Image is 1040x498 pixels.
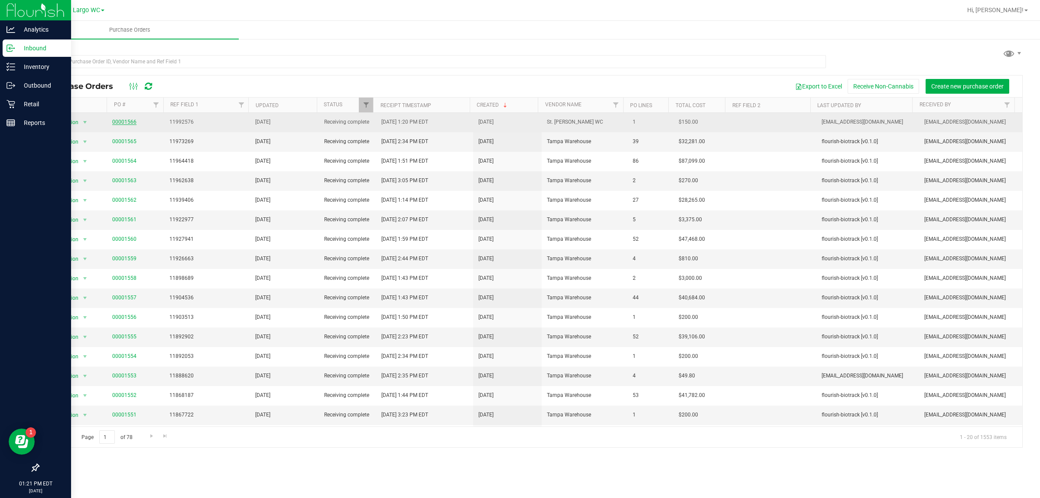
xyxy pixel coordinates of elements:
[112,138,136,144] a: 00001565
[6,118,15,127] inline-svg: Reports
[255,196,270,204] span: [DATE]
[79,331,90,343] span: select
[6,81,15,90] inline-svg: Outbound
[15,99,67,109] p: Retail
[381,157,428,165] span: [DATE] 1:51 PM EDT
[169,274,245,282] span: 11898689
[822,352,914,360] span: flourish-biotrack [v0.1.0]
[112,236,136,242] a: 00001560
[822,216,914,224] span: flourish-biotrack [v0.1.0]
[324,352,371,360] span: Receiving complete
[97,26,162,34] span: Purchase Orders
[169,313,245,321] span: 11903513
[169,352,245,360] span: 11892053
[478,138,494,146] span: [DATE]
[169,196,245,204] span: 11939406
[924,138,1017,146] span: [EMAIL_ADDRESS][DOMAIN_NAME]
[255,274,270,282] span: [DATE]
[478,216,494,224] span: [DATE]
[169,216,245,224] span: 11922977
[15,62,67,72] p: Inventory
[381,294,428,302] span: [DATE] 1:43 PM EDT
[169,372,245,380] span: 11888620
[633,196,668,204] span: 27
[79,116,90,128] span: select
[822,313,914,321] span: flourish-biotrack [v0.1.0]
[114,102,125,108] a: PO #
[79,175,90,187] span: select
[324,138,371,146] span: Receiving complete
[633,118,668,126] span: 1
[255,255,270,263] span: [DATE]
[478,177,494,185] span: [DATE]
[478,294,494,302] span: [DATE]
[79,233,90,246] span: select
[9,429,35,455] iframe: Resource center
[547,313,622,321] span: Tampa Warehouse
[679,255,698,263] span: $810.00
[112,412,136,418] a: 00001551
[924,352,1017,360] span: [EMAIL_ADDRESS][DOMAIN_NAME]
[380,102,431,108] a: Receipt Timestamp
[679,294,705,302] span: $40,684.00
[324,118,371,126] span: Receiving complete
[169,391,245,400] span: 11868187
[953,430,1014,443] span: 1 - 20 of 1553 items
[15,80,67,91] p: Outbound
[633,177,668,185] span: 2
[381,352,428,360] span: [DATE] 2:34 PM EDT
[633,216,668,224] span: 5
[848,79,919,94] button: Receive Non-Cannabis
[381,372,428,380] span: [DATE] 2:35 PM EDT
[79,214,90,226] span: select
[547,235,622,243] span: Tampa Warehouse
[478,313,494,321] span: [DATE]
[381,391,428,400] span: [DATE] 1:44 PM EDT
[170,102,198,108] a: Ref Field 1
[822,255,914,263] span: flourish-biotrack [v0.1.0]
[633,352,668,360] span: 1
[324,411,371,419] span: Receiving complete
[112,314,136,320] a: 00001556
[45,102,104,108] div: Actions
[255,216,270,224] span: [DATE]
[112,256,136,262] a: 00001559
[381,411,428,419] span: [DATE] 3:23 PM EDT
[924,411,1017,419] span: [EMAIL_ADDRESS][DOMAIN_NAME]
[679,274,702,282] span: $3,000.00
[26,427,36,438] iframe: Resource center unread badge
[112,353,136,359] a: 00001554
[73,7,100,14] span: Largo WC
[633,274,668,282] span: 2
[924,255,1017,263] span: [EMAIL_ADDRESS][DOMAIN_NAME]
[112,197,136,203] a: 00001562
[324,333,371,341] span: Receiving complete
[99,430,115,444] input: 1
[478,118,494,126] span: [DATE]
[478,391,494,400] span: [DATE]
[324,372,371,380] span: Receiving complete
[679,372,695,380] span: $49.80
[478,235,494,243] span: [DATE]
[234,98,248,112] a: Filter
[45,82,122,91] span: Purchase Orders
[255,391,270,400] span: [DATE]
[169,157,245,165] span: 11964418
[679,333,705,341] span: $39,106.00
[255,138,270,146] span: [DATE]
[547,333,622,341] span: Tampa Warehouse
[732,102,760,108] a: Ref Field 2
[926,79,1009,94] button: Create new purchase order
[255,235,270,243] span: [DATE]
[924,391,1017,400] span: [EMAIL_ADDRESS][DOMAIN_NAME]
[547,372,622,380] span: Tampa Warehouse
[112,275,136,281] a: 00001558
[255,157,270,165] span: [DATE]
[255,372,270,380] span: [DATE]
[633,235,668,243] span: 52
[679,177,698,185] span: $270.00
[633,391,668,400] span: 53
[4,488,67,494] p: [DATE]
[547,138,622,146] span: Tampa Warehouse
